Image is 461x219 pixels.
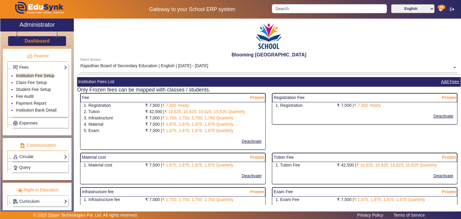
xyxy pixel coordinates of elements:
span: ₹ 10,625, 10,625, 10,625, 10,625 Quarterly [164,109,245,114]
span: ₹ 1,750, 1,750, 1,750, 1,750 Quarterly [162,197,234,202]
p: Communication [7,142,68,148]
div: 1. Tution Fee [272,162,334,168]
img: Payroll.png [13,121,18,125]
a: Fee Audit [16,94,34,99]
img: Support-tickets.png [13,166,18,170]
div: ₹ 7,500 | [142,127,266,134]
span: Frozen [442,94,456,101]
div: 1. Registration [272,102,334,109]
span: ₹ 1,875, 1,875, 1,875, 1,875 Quarterly [162,122,234,127]
span: ₹ 1,750, 1,750, 1,750, 1,750 Quarterly [162,115,234,120]
h2: Blooming [GEOGRAPHIC_DATA] [77,52,461,58]
span: Frozen [250,154,264,160]
h5: Only Frozen fees can be mapped with classes / students. [77,87,461,93]
img: communication.png [20,143,25,148]
button: Deactivate [241,172,262,180]
div: 5. Exam [80,127,142,134]
a: Terms of Service [390,211,428,219]
p: © 2025 Zipper Technologies Pvt. Ltd. All rights reserved. [33,212,138,218]
span: Query [19,165,31,170]
div: 2. Tution [80,109,142,115]
div: 1. Material cost [80,162,142,168]
div: Rajasthan Board of Secondary Education | English | [DATE] - [DATE] [80,63,208,69]
mat-card-header: Infrastructure fee [80,187,265,196]
span: Frozen [442,189,456,195]
div: ₹ 42,500 | [142,109,266,115]
a: Privacy Policy [354,211,386,219]
mat-card-header: Exam Fee [272,187,457,196]
div: ₹ 7,500 | [334,196,457,203]
div: ₹ 42,500 | [334,162,457,168]
button: Deactivate [433,172,454,180]
div: ₹ 7,500 | [142,162,266,168]
div: 1. Exam Fee [272,196,334,203]
div: ₹ 7,500 | [142,121,266,127]
div: 4. Material [80,121,142,127]
button: Deactivate [433,112,454,120]
span: ₹ 7,500 Yearly [354,103,381,108]
div: 3. Infrastructure [80,115,142,121]
img: finance.png [27,53,32,59]
input: Search [272,4,387,13]
h3: Dashboard [25,38,50,44]
button: Deactivate [241,138,262,145]
div: ₹ 7,500 | [334,102,457,109]
a: Payment Report [16,101,46,106]
a: Administrator [0,19,74,31]
span: ₹ 1,875, 1,875, 1,875, 1,875 Quarterly [162,128,234,133]
div: ₹ 7,500 | [142,102,266,109]
mat-card-header: Tution Fee [272,153,457,162]
span: Frozen [250,189,264,195]
mat-card-header: Registration Fee [272,93,457,102]
div: Select Session [80,57,101,62]
span: ₹ 7,500 Yearly [162,103,189,108]
span: ₹ 1,875, 1,875, 1,875, 1,875 Quarterly [162,163,234,167]
div: ₹ 7,000 | [142,196,266,203]
a: Expenses [13,120,67,127]
span: Frozen [442,154,456,160]
span: Frozen [250,94,264,101]
span: ₹ 10,625, 10,625, 10,625, 10,625 Quarterly [356,163,437,167]
div: 1. Registration [80,102,142,109]
h5: Gateway to your School ERP system [119,6,266,13]
mat-card-header: Institution Fees List [77,77,461,87]
p: Right to Education [7,187,68,193]
a: Institution Fee Setup [16,73,54,78]
p: Finance [7,53,68,59]
div: ₹ 7,000 | [142,115,266,121]
button: Add Fees [441,78,460,85]
a: Query [13,164,67,171]
a: Dashboard [24,38,50,44]
img: 3e5c6726-73d6-4ac3-b917-621554bbe9c3 [254,20,284,52]
div: 1. Infrastructure fee [80,196,142,203]
mat-card-header: Fee [80,93,265,102]
span: 24 [438,5,445,10]
span: ₹ 1,875, 1,875, 1,875, 1,875 Quarterly [354,197,425,202]
a: Institution Bank Detail [16,108,56,112]
h2: Administrator [20,21,55,28]
a: Student Fee Setup [16,87,51,92]
span: Expenses [19,121,38,125]
mat-card-header: Material cost [80,153,265,162]
img: rte.png [17,187,23,193]
a: Class Fee Setup [16,80,47,85]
